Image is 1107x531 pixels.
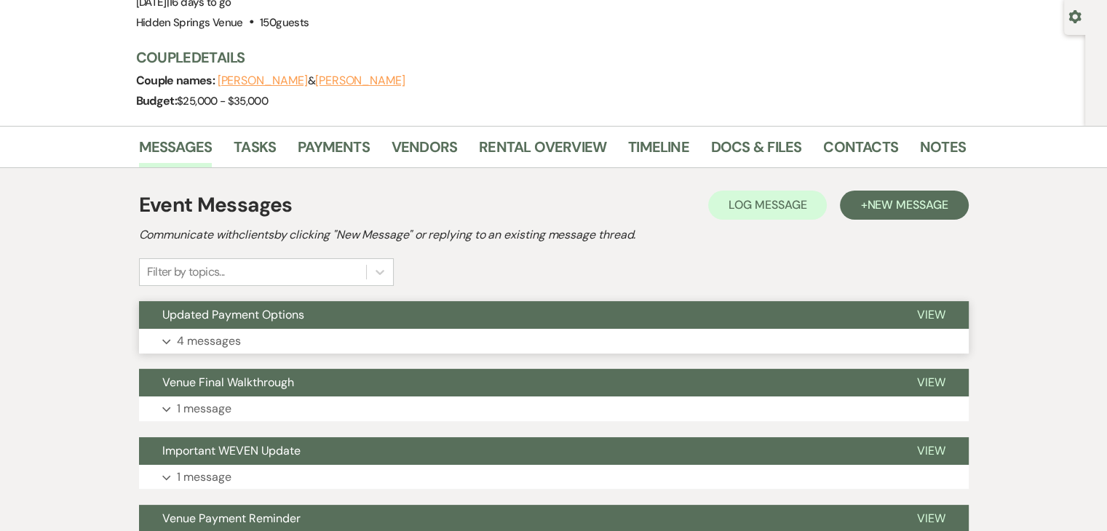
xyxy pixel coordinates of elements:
span: Couple names: [136,73,218,88]
a: Messages [139,135,213,167]
a: Notes [920,135,966,167]
h2: Communicate with clients by clicking "New Message" or replying to an existing message thread. [139,226,969,244]
button: View [894,437,969,465]
p: 1 message [177,468,231,487]
button: Open lead details [1068,9,1082,23]
span: Venue Payment Reminder [162,511,301,526]
button: 1 message [139,465,969,490]
button: [PERSON_NAME] [218,75,308,87]
a: Vendors [392,135,457,167]
span: Budget: [136,93,178,108]
span: Updated Payment Options [162,307,304,322]
button: 4 messages [139,329,969,354]
button: [PERSON_NAME] [315,75,405,87]
button: Log Message [708,191,827,220]
h1: Event Messages [139,190,293,220]
span: Log Message [729,197,806,212]
button: Venue Final Walkthrough [139,369,894,396]
h3: Couple Details [136,47,951,68]
span: View [917,375,945,390]
span: View [917,307,945,322]
button: +New Message [840,191,968,220]
a: Rental Overview [479,135,606,167]
span: Venue Final Walkthrough [162,375,294,390]
a: Tasks [234,135,276,167]
span: Hidden Springs Venue [136,15,243,30]
button: 1 message [139,396,969,421]
span: New Message [867,197,948,212]
span: & [218,73,405,88]
span: Important WEVEN Update [162,443,301,458]
button: View [894,369,969,396]
p: 1 message [177,399,231,418]
a: Timeline [628,135,689,167]
a: Contacts [823,135,898,167]
span: 150 guests [260,15,309,30]
p: 4 messages [177,332,241,351]
span: $25,000 - $35,000 [177,94,268,108]
button: Updated Payment Options [139,301,894,329]
span: View [917,443,945,458]
div: Filter by topics... [147,263,225,281]
button: Important WEVEN Update [139,437,894,465]
button: View [894,301,969,329]
a: Docs & Files [711,135,801,167]
span: View [917,511,945,526]
a: Payments [298,135,370,167]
